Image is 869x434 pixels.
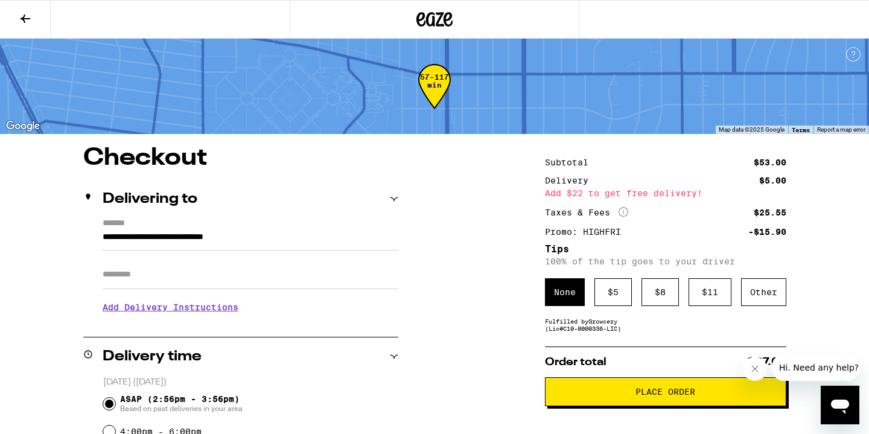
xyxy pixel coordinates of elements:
a: Report a map error [817,126,865,133]
div: $5.00 [759,176,786,185]
div: Fulfilled by Growcery (Lic# C10-0000336-LIC ) [545,318,786,332]
img: Google [3,118,43,134]
div: -$15.90 [748,228,786,236]
div: Taxes & Fees [545,207,628,218]
div: Promo: HIGHFRI [545,228,629,236]
p: 100% of the tip goes to your driver [545,257,786,266]
div: Subtotal [545,158,597,167]
iframe: Close message [743,357,767,381]
a: Terms [792,126,810,133]
h3: Add Delivery Instructions [103,293,398,321]
div: $53.00 [754,158,786,167]
div: Add $22 to get free delivery! [545,189,786,197]
span: Based on past deliveries in your area [120,404,243,413]
h1: Checkout [83,146,398,170]
span: Place Order [635,388,695,396]
div: $ 8 [641,278,679,306]
span: Order total [545,357,606,368]
iframe: Message from company [772,354,859,381]
p: We'll contact you at [PHONE_NUMBER] when we arrive [103,321,398,331]
div: $ 5 [594,278,632,306]
div: $ 11 [689,278,731,306]
div: Other [741,278,786,306]
iframe: Button to launch messaging window [821,386,859,424]
p: [DATE] ([DATE]) [103,377,398,388]
div: 57-117 min [418,73,451,118]
h2: Delivering to [103,192,197,206]
div: Delivery [545,176,597,185]
h5: Tips [545,244,786,254]
span: ASAP (2:56pm - 3:56pm) [120,394,243,413]
button: Place Order [545,377,786,406]
span: Map data ©2025 Google [719,126,785,133]
div: None [545,278,585,306]
h2: Delivery time [103,349,202,364]
div: $25.55 [754,208,786,217]
a: Open this area in Google Maps (opens a new window) [3,118,43,134]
